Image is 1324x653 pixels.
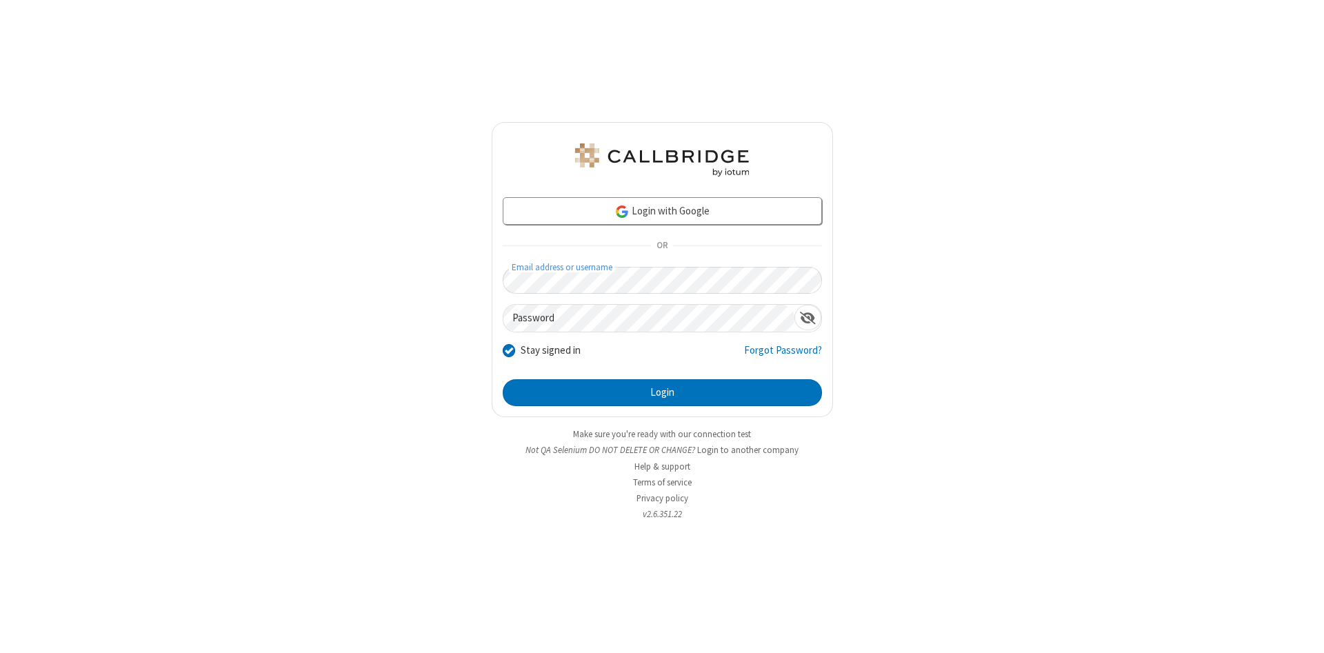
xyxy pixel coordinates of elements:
img: google-icon.png [614,204,630,219]
img: QA Selenium DO NOT DELETE OR CHANGE [572,143,752,177]
span: OR [651,237,673,256]
input: Password [503,305,794,332]
a: Privacy policy [636,492,688,504]
button: Login [503,379,822,407]
a: Make sure you're ready with our connection test [573,428,751,440]
input: Email address or username [503,267,822,294]
button: Login to another company [697,443,799,456]
li: v2.6.351.22 [492,508,833,521]
a: Help & support [634,461,690,472]
a: Terms of service [633,476,692,488]
a: Forgot Password? [744,343,822,369]
a: Login with Google [503,197,822,225]
li: Not QA Selenium DO NOT DELETE OR CHANGE? [492,443,833,456]
div: Show password [794,305,821,330]
label: Stay signed in [521,343,581,359]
